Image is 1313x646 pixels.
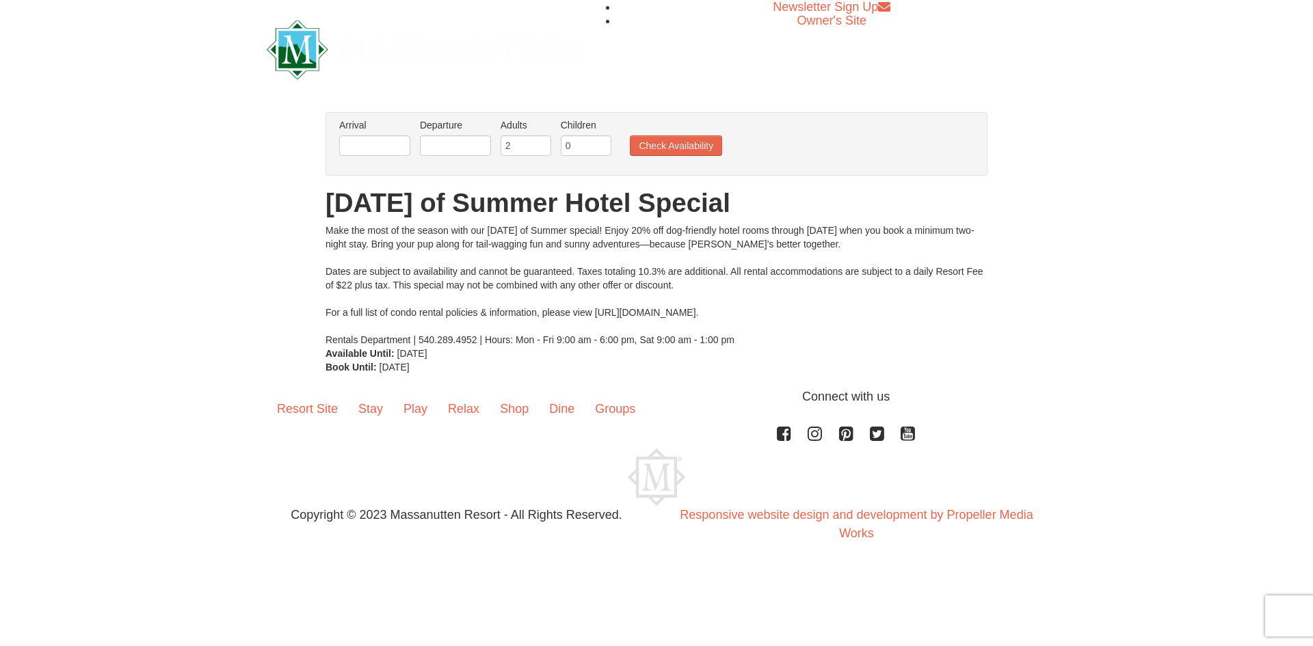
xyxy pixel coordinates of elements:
a: Stay [348,388,393,430]
strong: Book Until: [326,362,377,373]
h1: [DATE] of Summer Hotel Special [326,189,987,217]
strong: Available Until: [326,348,395,359]
p: Copyright © 2023 Massanutten Resort - All Rights Reserved. [256,506,656,524]
img: Massanutten Resort Logo [628,448,685,506]
div: Make the most of the season with our [DATE] of Summer special! Enjoy 20% off dog-friendly hotel r... [326,224,987,347]
a: Responsive website design and development by Propeller Media Works [680,508,1033,540]
a: Resort Site [267,388,348,430]
img: Massanutten Resort Logo [267,20,580,79]
a: Massanutten Resort [267,31,580,64]
a: Shop [490,388,539,430]
label: Arrival [339,118,410,132]
p: Connect with us [267,388,1046,406]
a: Groups [585,388,646,430]
a: Relax [438,388,490,430]
label: Adults [501,118,551,132]
span: [DATE] [397,348,427,359]
span: [DATE] [380,362,410,373]
a: Owner's Site [797,14,866,27]
button: Check Availability [630,135,722,156]
a: Play [393,388,438,430]
label: Children [561,118,611,132]
a: Dine [539,388,585,430]
label: Departure [420,118,491,132]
